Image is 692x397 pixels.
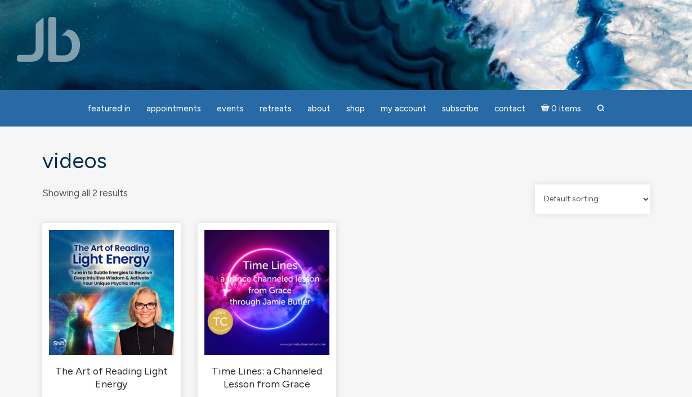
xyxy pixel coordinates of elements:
a: My Account [374,98,433,120]
a: The Art of Reading Light Energy [49,230,174,391]
h1: Videos [42,149,650,173]
select: Shop order [535,184,650,214]
img: Jamie Butler. The Everyday Medium [17,17,81,62]
p: Showing all 2 results [42,184,128,202]
span: featured in [87,103,131,114]
a: Subscribe [435,98,485,120]
h2: Time Lines: a Channeled Lesson from Grace [204,364,329,391]
a: About [301,98,337,120]
a: Retreats [253,98,298,120]
span: Subscribe [442,103,479,114]
a: Events [210,98,251,120]
span: Retreats [260,103,292,114]
a: featured in [81,98,137,120]
span: About [307,103,331,114]
a: Contact [488,98,532,120]
a: Shop [340,98,372,120]
span: Events [217,103,244,114]
i: Cart [541,103,552,114]
h2: The Art of Reading Light Energy [49,364,174,391]
span: My Account [381,103,426,114]
a: Cart0 items [534,97,588,120]
a: Appointments [140,98,208,120]
span: Shop [346,103,365,114]
span: Contact [494,103,525,114]
span: 0 items [551,105,581,113]
img: Time Lines: a Channeled Lesson from Grace [204,230,329,355]
img: The Art of Reading Light Energy [49,230,174,355]
span: Appointments [146,103,201,114]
